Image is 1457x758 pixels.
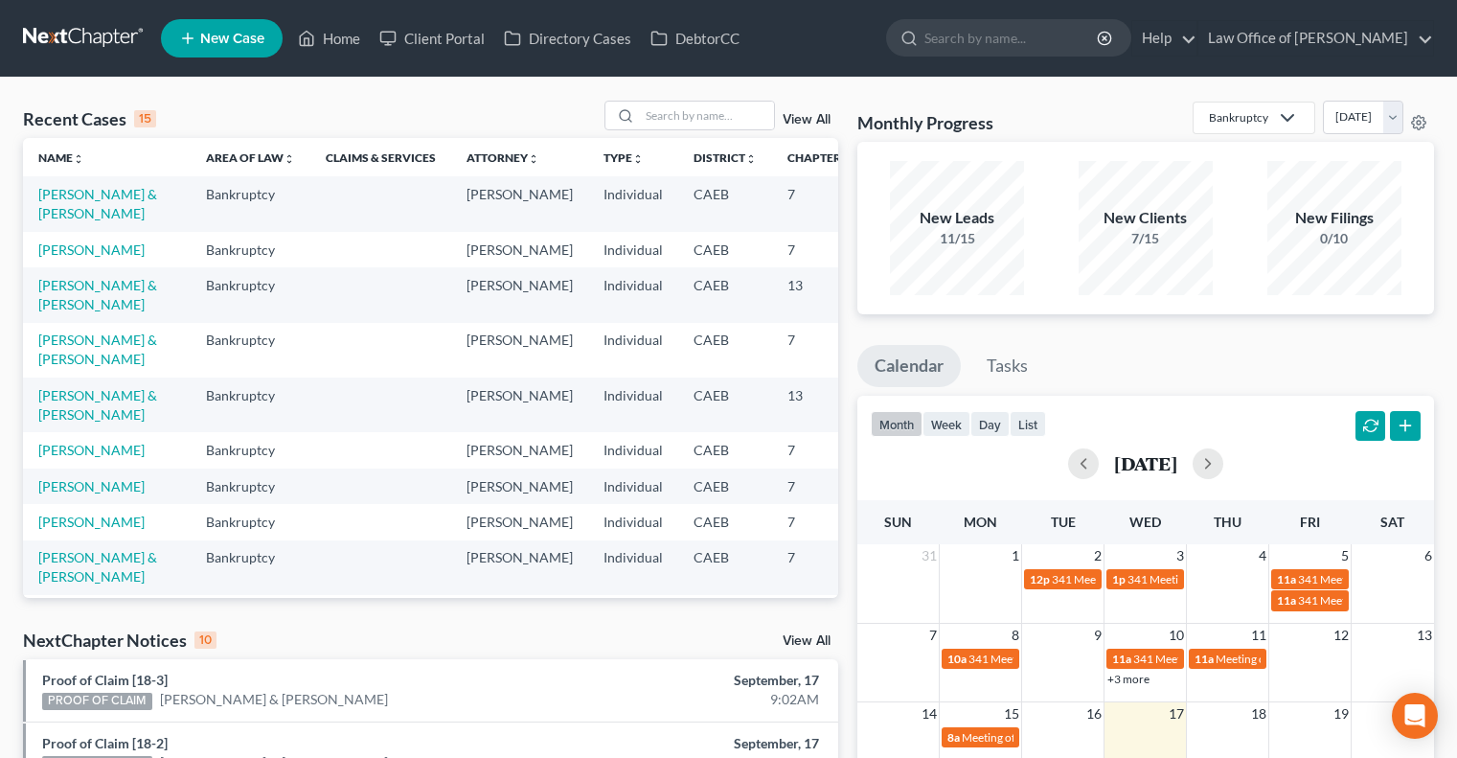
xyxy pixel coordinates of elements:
[134,110,156,127] div: 15
[1277,593,1296,608] span: 11a
[1339,544,1351,567] span: 5
[884,514,912,530] span: Sun
[772,378,868,432] td: 13
[962,730,1254,745] span: Meeting of Creditors for Cariss Milano & [PERSON_NAME]
[964,514,997,530] span: Mon
[1092,624,1104,647] span: 9
[1052,572,1304,586] span: 341 Meeting for Cariss Milano & [PERSON_NAME]
[857,111,993,134] h3: Monthly Progress
[42,672,168,688] a: Proof of Claim [18-3]
[588,504,678,540] td: Individual
[1267,229,1401,248] div: 0/10
[1010,624,1021,647] span: 8
[1249,624,1268,647] span: 11
[1214,514,1241,530] span: Thu
[890,207,1024,229] div: New Leads
[42,735,168,751] a: Proof of Claim [18-2]
[206,150,295,165] a: Area of Lawunfold_more
[1092,544,1104,567] span: 2
[1332,702,1351,725] span: 19
[588,232,678,267] td: Individual
[1423,544,1434,567] span: 6
[1114,453,1177,473] h2: [DATE]
[772,540,868,595] td: 7
[772,232,868,267] td: 7
[1198,21,1433,56] a: Law Office of [PERSON_NAME]
[194,632,216,649] div: 10
[191,378,310,432] td: Bankruptcy
[370,21,494,56] a: Client Portal
[1249,702,1268,725] span: 18
[947,652,967,666] span: 10a
[1267,207,1401,229] div: New Filings
[588,595,678,650] td: Individual
[1277,572,1296,586] span: 11a
[191,176,310,231] td: Bankruptcy
[191,504,310,540] td: Bankruptcy
[603,150,644,165] a: Typeunfold_more
[191,540,310,595] td: Bankruptcy
[588,432,678,468] td: Individual
[1051,514,1076,530] span: Tue
[678,323,772,378] td: CAEB
[783,113,831,126] a: View All
[573,734,819,753] div: September, 17
[38,514,145,530] a: [PERSON_NAME]
[970,411,1010,437] button: day
[924,20,1100,56] input: Search by name...
[1030,572,1050,586] span: 12p
[1257,544,1268,567] span: 4
[1174,544,1186,567] span: 3
[1209,109,1268,126] div: Bankruptcy
[1300,514,1320,530] span: Fri
[38,241,145,258] a: [PERSON_NAME]
[772,469,868,504] td: 7
[588,469,678,504] td: Individual
[451,323,588,378] td: [PERSON_NAME]
[191,432,310,468] td: Bankruptcy
[191,595,310,650] td: Bankruptcy
[678,540,772,595] td: CAEB
[927,624,939,647] span: 7
[968,652,1141,666] span: 341 Meeting for [PERSON_NAME]
[191,323,310,378] td: Bankruptcy
[467,150,539,165] a: Attorneyunfold_more
[772,267,868,322] td: 13
[1133,652,1306,666] span: 341 Meeting for [PERSON_NAME]
[678,176,772,231] td: CAEB
[38,549,157,585] a: [PERSON_NAME] & [PERSON_NAME]
[678,595,772,650] td: CAEB
[1010,544,1021,567] span: 1
[200,32,264,46] span: New Case
[528,153,539,165] i: unfold_more
[191,267,310,322] td: Bankruptcy
[922,411,970,437] button: week
[772,595,868,650] td: 7
[451,469,588,504] td: [PERSON_NAME]
[1392,693,1438,739] div: Open Intercom Messenger
[678,267,772,322] td: CAEB
[23,107,156,130] div: Recent Cases
[1127,572,1416,586] span: 341 Meeting for [PERSON_NAME][GEOGRAPHIC_DATA]
[38,387,157,423] a: [PERSON_NAME] & [PERSON_NAME]
[191,469,310,504] td: Bankruptcy
[451,432,588,468] td: [PERSON_NAME]
[451,378,588,432] td: [PERSON_NAME]
[1010,411,1046,437] button: list
[1132,21,1196,56] a: Help
[920,544,939,567] span: 31
[678,378,772,432] td: CAEB
[678,504,772,540] td: CAEB
[38,186,157,221] a: [PERSON_NAME] & [PERSON_NAME]
[573,671,819,690] div: September, 17
[588,540,678,595] td: Individual
[772,176,868,231] td: 7
[1079,229,1213,248] div: 7/15
[38,332,157,367] a: [PERSON_NAME] & [PERSON_NAME]
[160,690,388,709] a: [PERSON_NAME] & [PERSON_NAME]
[1167,624,1186,647] span: 10
[1079,207,1213,229] div: New Clients
[1332,624,1351,647] span: 12
[694,150,757,165] a: Districtunfold_more
[1112,572,1126,586] span: 1p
